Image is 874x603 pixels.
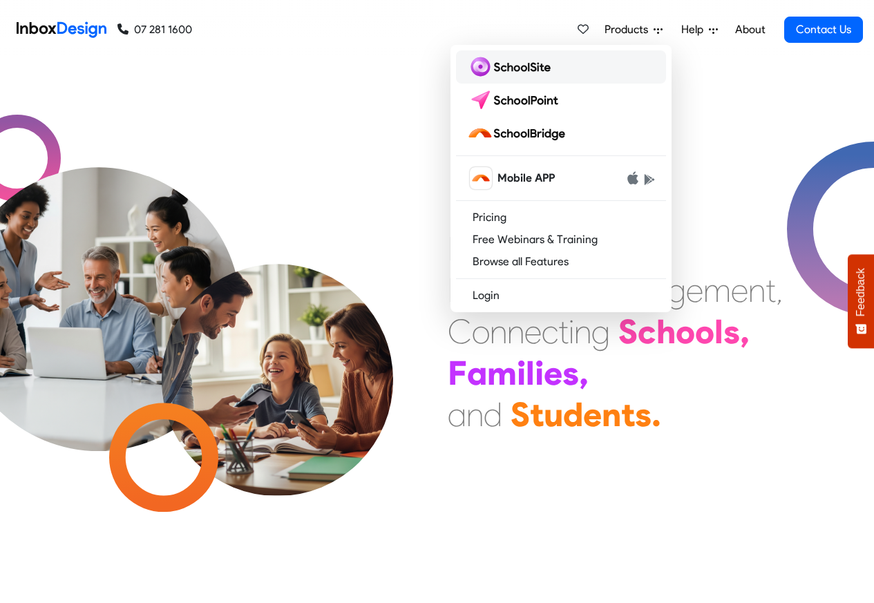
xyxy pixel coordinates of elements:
[456,207,666,229] a: Pricing
[466,394,484,435] div: n
[450,45,672,312] div: Products
[599,16,668,44] a: Products
[656,311,676,352] div: h
[448,352,467,394] div: F
[484,394,502,435] div: d
[563,394,583,435] div: d
[591,311,610,352] div: g
[544,394,563,435] div: u
[467,122,571,144] img: schoolbridge logo
[507,311,524,352] div: n
[740,311,750,352] div: ,
[530,394,544,435] div: t
[117,21,192,38] a: 07 281 1600
[621,394,635,435] div: t
[558,311,569,352] div: t
[448,394,466,435] div: a
[467,56,556,78] img: schoolsite logo
[583,394,602,435] div: e
[511,394,530,435] div: S
[562,352,579,394] div: s
[544,352,562,394] div: e
[703,269,731,311] div: m
[635,394,652,435] div: s
[748,269,766,311] div: n
[602,394,621,435] div: n
[652,394,661,435] div: .
[731,269,748,311] div: e
[723,311,740,352] div: s
[676,311,695,352] div: o
[542,311,558,352] div: c
[467,89,564,111] img: schoolpoint logo
[579,352,589,394] div: ,
[497,170,555,186] span: Mobile APP
[695,311,714,352] div: o
[681,21,709,38] span: Help
[535,352,544,394] div: i
[448,228,783,435] div: Maximising Efficient & Engagement, Connecting Schools, Families, and Students.
[472,311,490,352] div: o
[667,269,686,311] div: g
[776,269,783,311] div: ,
[448,228,475,269] div: M
[133,207,422,496] img: parents_with_child.png
[487,352,517,394] div: m
[456,251,666,273] a: Browse all Features
[456,285,666,307] a: Login
[676,16,723,44] a: Help
[855,268,867,316] span: Feedback
[467,352,487,394] div: a
[448,269,465,311] div: E
[686,269,703,311] div: e
[574,311,591,352] div: n
[470,167,492,189] img: schoolbridge icon
[638,311,656,352] div: c
[456,229,666,251] a: Free Webinars & Training
[605,21,654,38] span: Products
[524,311,542,352] div: e
[848,254,874,348] button: Feedback - Show survey
[618,311,638,352] div: S
[526,352,535,394] div: l
[448,311,472,352] div: C
[766,269,776,311] div: t
[517,352,526,394] div: i
[731,16,769,44] a: About
[784,17,863,43] a: Contact Us
[456,162,666,195] a: schoolbridge icon Mobile APP
[714,311,723,352] div: l
[569,311,574,352] div: i
[490,311,507,352] div: n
